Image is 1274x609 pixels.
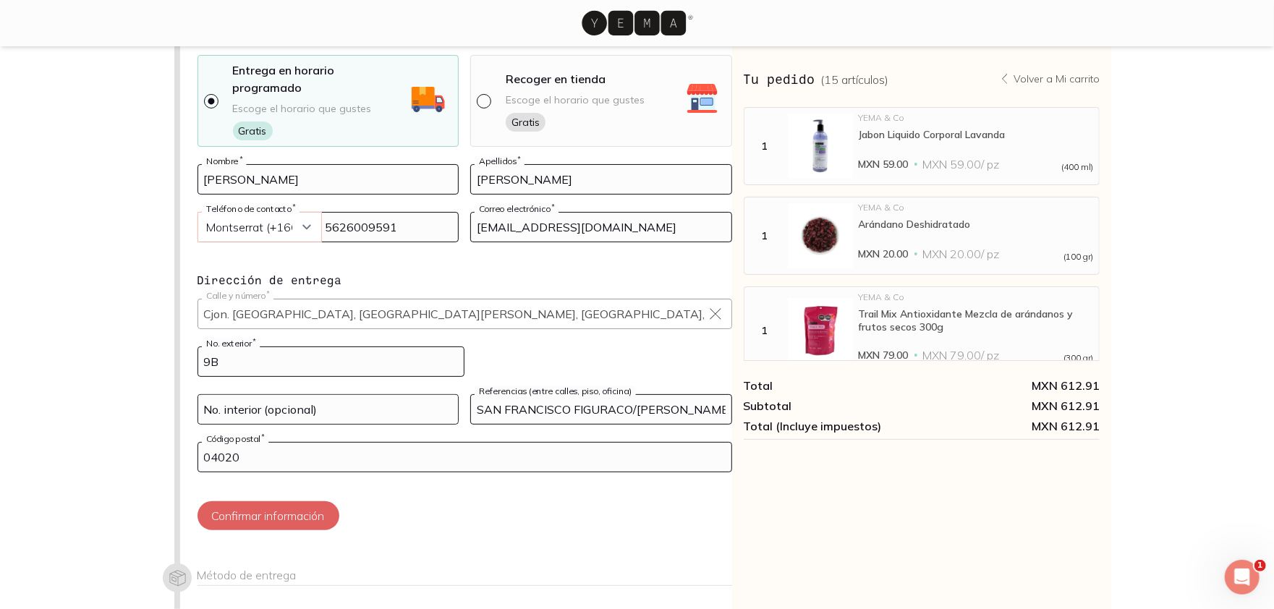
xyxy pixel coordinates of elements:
[1063,354,1093,362] span: (300 gr)
[1063,252,1093,261] span: (100 gr)
[922,378,1100,393] div: MXN 612.91
[788,203,853,268] img: Arándano Deshidratado
[999,72,1100,85] a: Volver a Mi carrito
[747,324,782,337] div: 1
[202,434,268,445] label: Código postal
[923,348,1000,362] span: MXN 79.00 / pz
[923,247,1000,261] span: MXN 20.00 / pz
[788,298,853,363] img: Trail Mix Antioxidante Mezcla de arándanos y frutos secos 300g
[233,102,372,116] span: Escoge el horario que gustes
[475,204,559,215] label: Correo electrónico
[859,348,909,362] span: MXN 79.00
[859,114,1094,122] div: YEMA & Co
[506,113,545,132] span: Gratis
[859,203,1094,212] div: YEMA & Co
[475,156,525,167] label: Apellidos
[744,69,889,88] h3: Tu pedido
[198,271,732,289] h4: Dirección de entrega
[1254,560,1266,571] span: 1
[475,386,636,397] label: Referencias (entre calles, piso, oficina)
[922,399,1100,413] div: MXN 612.91
[1014,72,1100,85] p: Volver a Mi carrito
[747,229,782,242] div: 1
[859,128,1094,141] div: Jabon Liquido Corporal Lavanda
[198,501,339,530] button: Confirmar información
[922,419,1100,433] span: MXN 612.91
[744,399,922,413] div: Subtotal
[198,164,732,530] div: Contacto
[859,247,909,261] span: MXN 20.00
[744,419,922,433] div: Total (Incluye impuestos)
[233,61,407,96] p: Entrega en horario programado
[859,218,1094,231] div: Arándano Deshidratado
[821,72,889,87] span: ( 15 artículos )
[202,338,260,349] label: No. exterior
[198,568,732,586] div: Método de entrega
[202,204,300,215] label: Teléfono de contacto
[788,114,853,179] img: Jabon Liquido Corporal Lavanda
[506,93,645,107] span: Escoge el horario que gustes
[1061,163,1093,171] span: (400 ml)
[747,140,782,153] div: 1
[859,307,1094,333] div: Trail Mix Antioxidante Mezcla de arándanos y frutos secos 300g
[859,157,909,171] span: MXN 59.00
[233,122,273,140] span: Gratis
[506,70,606,88] p: Recoger en tienda
[744,378,922,393] div: Total
[859,293,1094,302] div: YEMA & Co
[202,156,247,167] label: Nombre
[202,291,273,302] label: Calle y número
[1225,560,1260,595] iframe: Intercom live chat
[923,157,1000,171] span: MXN 59.00 / pz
